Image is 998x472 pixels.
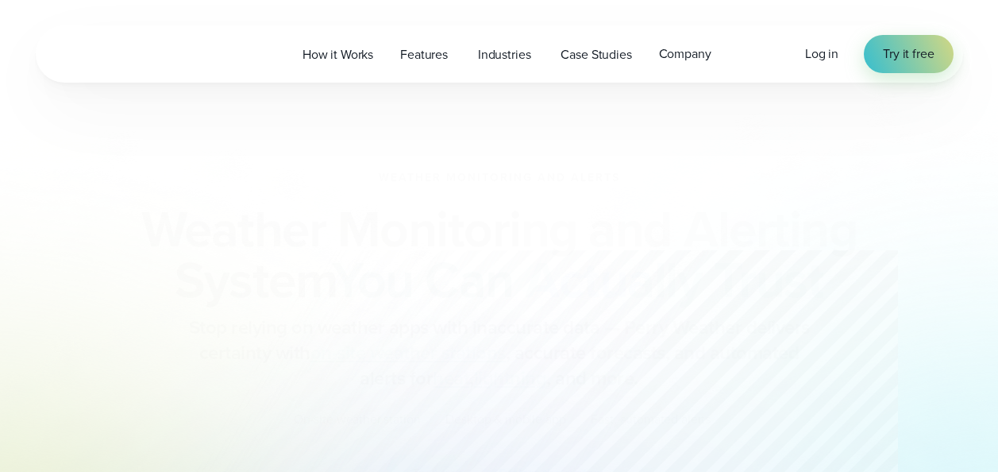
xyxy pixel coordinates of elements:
[302,45,373,64] span: How it Works
[547,38,645,71] a: Case Studies
[478,45,531,64] span: Industries
[805,44,838,64] a: Log in
[400,45,448,64] span: Features
[289,38,387,71] a: How it Works
[561,45,631,64] span: Case Studies
[864,35,953,73] a: Try it free
[659,44,711,64] span: Company
[805,44,838,63] span: Log in
[883,44,934,64] span: Try it free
